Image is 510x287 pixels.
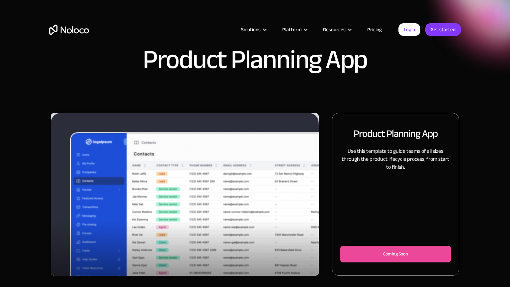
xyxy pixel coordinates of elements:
[233,25,274,34] div: Solutions
[51,113,319,276] div: 1 of 3
[354,127,438,141] h2: Product Planning App
[315,25,359,34] div: Resources
[282,25,301,34] div: Platform
[51,113,319,276] div: carousel
[359,25,390,34] a: Pricing
[241,25,261,34] div: Solutions
[351,250,440,258] div: Coming Soon
[340,147,451,171] p: Use this template to guide teams of all sizes through the product lifecycle process, from start t...
[274,25,315,34] div: Platform
[425,23,461,36] a: Get started
[323,25,346,34] div: Resources
[49,25,89,35] a: home
[143,47,367,73] h1: Product Planning App
[398,23,420,36] a: Login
